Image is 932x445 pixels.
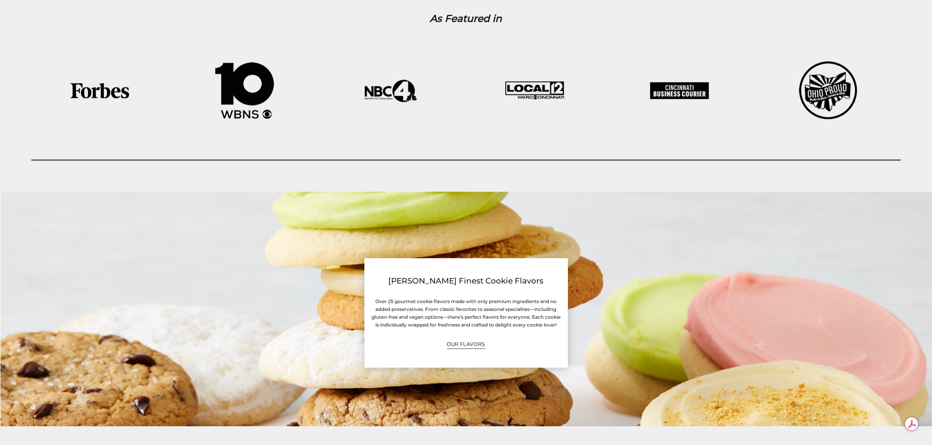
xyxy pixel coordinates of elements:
[650,82,709,99] img: Cincinnati_Business_Courier_aeb1e58f-32e5-4e40-a3a9-22174a2af0c2.png
[430,13,502,24] strong: As Featured in
[370,275,562,287] h3: [PERSON_NAME] Finest Cookie Flavors
[447,340,485,349] a: OUR FLAVORS
[70,83,129,98] img: Forbes-logo_98f252e9-69c5-4d72-b180-697e629e2573.png
[505,81,564,99] img: Local_12_dbc67648-9c1a-4937-83f6-bc5fcf7bdcb7.png
[215,62,274,119] img: WBNS_10_ef9a19d3-1842-47dd-a78c-36855d739cf5.png
[370,298,562,328] h6: Over 25 gourmet cookie flavors made with only premium ingredients and no added preservatives. Fro...
[799,61,858,120] img: Ohio_Proud_97eda790-6e08-4892-9e01-8027a494fb1f.png
[361,77,419,104] img: NBC4_3e9327f4-42f1-4375-94ff-ef0f6401c801.png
